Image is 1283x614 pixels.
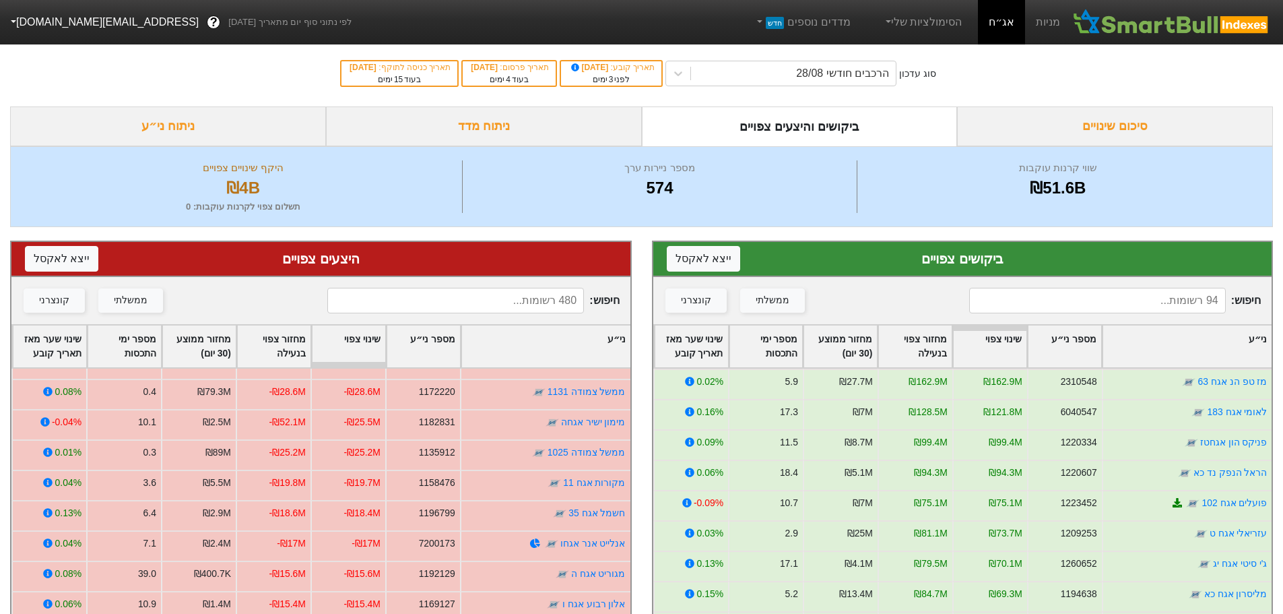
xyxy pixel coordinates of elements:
[569,63,611,72] span: [DATE]
[696,375,723,389] div: 0.02%
[561,417,626,427] a: מימון ישיר אגחה
[203,415,231,429] div: ₪2.5M
[766,17,784,29] span: חדש
[348,61,451,73] div: תאריך כניסה לתוקף :
[28,160,459,176] div: היקף שינויים צפויים
[419,446,455,460] div: 1135912
[749,9,856,36] a: מדדים נוספיםחדש
[13,326,86,367] div: Toggle SortBy
[138,567,156,581] div: 39.0
[548,386,626,397] a: ממשל צמודה 1131
[844,557,872,571] div: ₪4.1M
[779,466,797,480] div: 18.4
[609,75,614,84] span: 3
[545,537,558,551] img: tase link
[667,249,1259,269] div: ביקושים צפויים
[989,496,1022,510] div: ₪75.1M
[568,61,655,73] div: תאריך קובע :
[1199,437,1267,448] a: פניקס הון אגחטז
[269,385,306,399] div: -₪28.6M
[785,375,797,389] div: 5.9
[419,506,455,520] div: 1196799
[143,446,156,460] div: 0.3
[138,597,156,611] div: 10.9
[203,476,231,490] div: ₪5.5M
[532,386,546,399] img: tase link
[88,326,161,367] div: Toggle SortBy
[1060,466,1096,480] div: 1220607
[203,597,231,611] div: ₪1.4M
[419,567,455,581] div: 1192129
[277,536,306,551] div: -₪17M
[1202,497,1267,508] a: פועלים אגח 102
[197,385,231,399] div: ₪79.3M
[839,587,873,601] div: ₪13.4M
[419,476,455,490] div: 1158476
[352,536,381,551] div: -₪17M
[1204,588,1267,599] a: מליסרון אגח כא
[1213,558,1267,569] a: ג'י סיטי אגח יג
[969,288,1261,313] span: חיפוש :
[547,598,560,611] img: tase link
[28,176,459,200] div: ₪4B
[914,496,948,510] div: ₪75.1M
[989,435,1022,450] div: ₪99.4M
[387,326,460,367] div: Toggle SortBy
[696,435,723,450] div: 0.09%
[466,160,853,176] div: מספר ניירות ערך
[344,597,381,611] div: -₪15.4M
[556,567,569,581] img: tase link
[779,405,797,419] div: 17.3
[98,288,163,313] button: ממשלתי
[55,476,81,490] div: 0.04%
[878,9,968,36] a: הסימולציות שלי
[194,567,231,581] div: ₪400.7K
[1186,497,1199,510] img: tase link
[969,288,1226,313] input: 94 רשומות...
[1060,405,1096,419] div: 6040547
[269,415,306,429] div: -₪52.1M
[989,587,1022,601] div: ₪69.3M
[989,526,1022,541] div: ₪73.7M
[10,106,326,146] div: ניתוח ני״ע
[52,415,81,429] div: -0.04%
[785,526,797,541] div: 2.9
[729,326,803,367] div: Toggle SortBy
[914,587,948,601] div: ₪84.7M
[696,557,723,571] div: 0.13%
[344,446,381,460] div: -₪25.2M
[571,568,626,579] a: מגוריט אגח ה
[210,13,218,32] span: ?
[419,536,455,551] div: 7200173
[138,415,156,429] div: 10.1
[568,508,625,518] a: חשמל אגח 35
[553,507,566,520] img: tase link
[847,526,872,541] div: ₪25M
[24,288,85,313] button: קונצרני
[696,526,723,541] div: 0.03%
[143,506,156,520] div: 6.4
[203,506,231,520] div: ₪2.9M
[852,405,872,419] div: ₪7M
[560,538,626,549] a: אנלייט אנר אגחו
[914,435,948,450] div: ₪99.4M
[55,446,81,460] div: 0.01%
[143,385,156,399] div: 0.4
[861,160,1255,176] div: שווי קרנות עוקבות
[461,326,630,367] div: Toggle SortBy
[326,106,642,146] div: ניתוח מדד
[114,293,147,308] div: ממשלתי
[562,598,626,609] a: אלון רבוע אגח ו
[469,73,549,86] div: בעוד ימים
[693,496,723,510] div: -0.09%
[1071,9,1272,36] img: SmartBull
[803,326,877,367] div: Toggle SortBy
[914,526,948,541] div: ₪81.1M
[844,435,872,450] div: ₪8.7M
[28,200,459,214] div: תשלום צפוי לקרנות עוקבות : 0
[344,567,381,581] div: -₪15.6M
[269,446,306,460] div: -₪25.2M
[548,447,626,458] a: ממשל צמודה 1025
[269,476,306,490] div: -₪19.8M
[344,506,381,520] div: -₪18.4M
